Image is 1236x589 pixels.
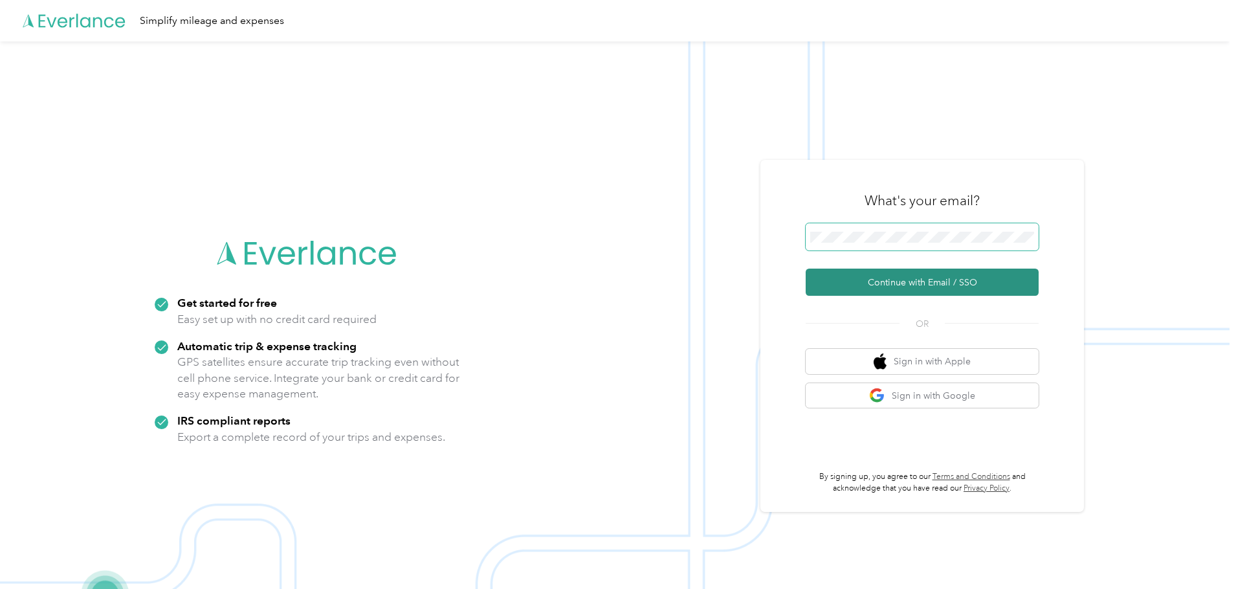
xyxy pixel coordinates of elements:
[177,339,357,353] strong: Automatic trip & expense tracking
[177,296,277,309] strong: Get started for free
[806,471,1039,494] p: By signing up, you agree to our and acknowledge that you have read our .
[869,388,885,404] img: google logo
[806,383,1039,408] button: google logoSign in with Google
[899,317,945,331] span: OR
[874,353,887,370] img: apple logo
[177,429,445,445] p: Export a complete record of your trips and expenses.
[177,414,291,427] strong: IRS compliant reports
[964,483,1010,493] a: Privacy Policy
[865,192,980,210] h3: What's your email?
[806,269,1039,296] button: Continue with Email / SSO
[177,354,460,402] p: GPS satellites ensure accurate trip tracking even without cell phone service. Integrate your bank...
[140,13,284,29] div: Simplify mileage and expenses
[806,349,1039,374] button: apple logoSign in with Apple
[177,311,377,328] p: Easy set up with no credit card required
[933,472,1010,482] a: Terms and Conditions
